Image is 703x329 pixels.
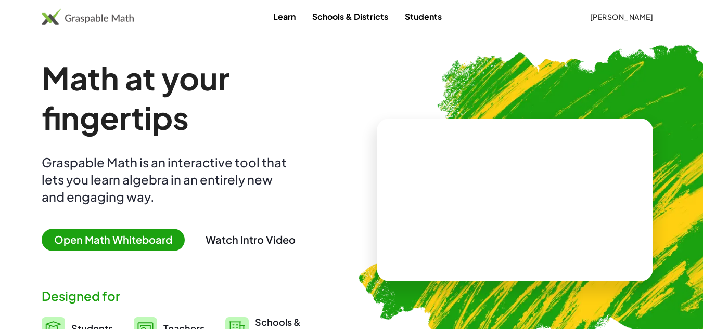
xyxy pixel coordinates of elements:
div: Designed for [42,287,335,305]
button: [PERSON_NAME] [581,7,661,26]
button: Watch Intro Video [206,233,296,246]
span: [PERSON_NAME] [590,12,653,21]
video: What is this? This is dynamic math notation. Dynamic math notation plays a central role in how Gr... [437,161,593,239]
span: Open Math Whiteboard [42,229,185,251]
h1: Math at your fingertips [42,58,335,137]
div: Graspable Math is an interactive tool that lets you learn algebra in an entirely new and engaging... [42,154,291,205]
a: Schools & Districts [304,7,397,26]
a: Students [397,7,450,26]
a: Open Math Whiteboard [42,235,193,246]
a: Learn [265,7,304,26]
